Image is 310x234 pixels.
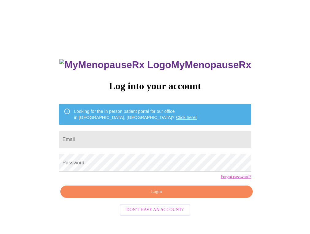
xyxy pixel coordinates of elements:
[60,186,253,198] button: Login
[176,115,197,120] a: Click here!
[118,207,192,212] a: Don't have an account?
[127,206,184,214] span: Don't have an account?
[221,175,251,179] a: Forgot password?
[120,204,191,216] button: Don't have an account?
[59,59,251,71] h3: MyMenopauseRx
[59,59,171,71] img: MyMenopauseRx Logo
[59,80,251,92] h3: Log into your account
[74,106,197,123] div: Looking for the in person patient portal for our office in [GEOGRAPHIC_DATA], [GEOGRAPHIC_DATA]?
[67,188,246,196] span: Login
